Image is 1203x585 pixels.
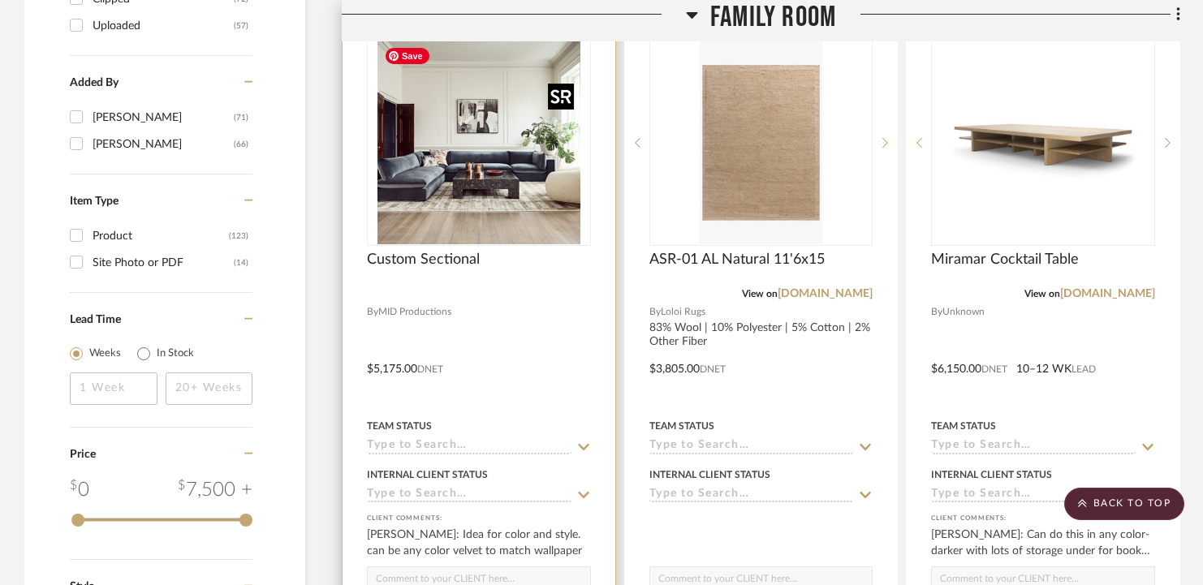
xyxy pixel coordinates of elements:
span: Price [70,449,96,460]
input: 1 Week [70,372,157,405]
a: [DOMAIN_NAME] [778,288,873,299]
div: Internal Client Status [931,467,1052,482]
span: Lead Time [70,314,121,325]
div: [PERSON_NAME]: Idea for color and style. can be any color velvet to match wallpaper [367,527,591,559]
span: Miramar Cocktail Table [931,251,1079,269]
span: Custom Sectional [367,251,480,269]
div: Product [93,223,229,249]
div: (71) [234,105,248,131]
label: In Stock [157,346,194,362]
input: Type to Search… [367,439,571,454]
span: View on [1024,289,1060,299]
a: [DOMAIN_NAME] [1060,288,1155,299]
span: View on [742,289,778,299]
div: [PERSON_NAME]: Can do this in any color- darker with lots of storage under for books, etc. [931,527,1155,559]
span: Added By [70,77,119,88]
img: Miramar Cocktail Table [933,70,1153,217]
div: 0 [368,41,590,245]
span: By [649,304,661,320]
span: ASR-01 AL Natural 11'6x15 [649,251,825,269]
span: Loloi Rugs [661,304,705,320]
div: Internal Client Status [649,467,770,482]
span: Item Type [70,196,119,207]
div: Team Status [931,419,996,433]
input: Type to Search… [931,488,1136,503]
input: Type to Search… [931,439,1136,454]
span: By [367,304,378,320]
div: (123) [229,223,248,249]
input: Type to Search… [649,439,854,454]
div: Internal Client Status [367,467,488,482]
div: 0 [70,475,89,505]
input: 20+ Weeks [166,372,253,405]
div: Site Photo or PDF [93,250,234,276]
span: Unknown [942,304,985,320]
img: ASR-01 AL Natural 11'6x15 [700,41,822,244]
span: Save [386,48,429,64]
div: Team Status [367,419,432,433]
div: [PERSON_NAME] [93,105,234,131]
input: Type to Search… [649,488,854,503]
input: Type to Search… [367,488,571,503]
div: (66) [234,131,248,157]
label: Weeks [89,346,121,362]
div: (57) [234,13,248,39]
span: MID Productions [378,304,451,320]
div: Uploaded [93,13,234,39]
div: 7,500 + [178,475,252,505]
div: (14) [234,250,248,276]
div: Team Status [649,419,714,433]
span: By [931,304,942,320]
img: Custom Sectional [377,41,580,244]
scroll-to-top-button: BACK TO TOP [1064,488,1184,520]
div: [PERSON_NAME] [93,131,234,157]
